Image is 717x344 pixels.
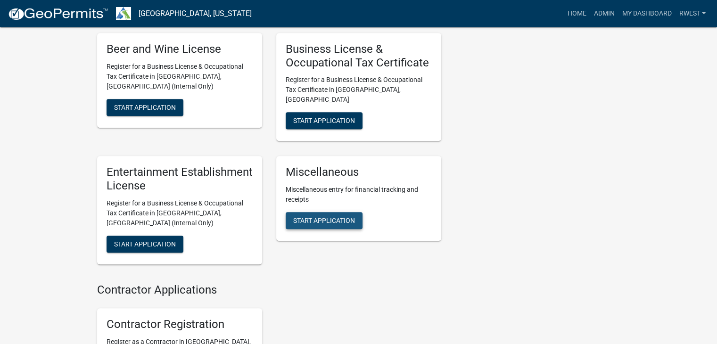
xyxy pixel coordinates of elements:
span: Start Application [114,240,176,248]
h5: Business License & Occupational Tax Certificate [286,42,432,70]
h5: Beer and Wine License [107,42,253,56]
button: Start Application [286,112,363,129]
h5: Contractor Registration [107,318,253,331]
span: Start Application [114,103,176,111]
h5: Entertainment Establishment License [107,165,253,193]
button: Start Application [107,236,183,253]
wm-workflow-list-section: Other Applications [97,8,441,272]
span: Start Application [293,117,355,124]
p: Miscellaneous entry for financial tracking and receipts [286,185,432,205]
a: My Dashboard [618,5,675,23]
p: Register for a Business License & Occupational Tax Certificate in [GEOGRAPHIC_DATA], [GEOGRAPHIC_... [107,62,253,91]
span: Start Application [293,217,355,224]
button: Start Application [107,99,183,116]
a: rwest [675,5,709,23]
h5: Miscellaneous [286,165,432,179]
a: [GEOGRAPHIC_DATA], [US_STATE] [139,6,252,22]
a: Home [563,5,590,23]
h4: Contractor Applications [97,283,441,297]
button: Start Application [286,212,363,229]
p: Register for a Business License & Occupational Tax Certificate in [GEOGRAPHIC_DATA], [GEOGRAPHIC_... [107,198,253,228]
img: Troup County, Georgia [116,7,131,20]
p: Register for a Business License & Occupational Tax Certificate in [GEOGRAPHIC_DATA], [GEOGRAPHIC_... [286,75,432,105]
a: Admin [590,5,618,23]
